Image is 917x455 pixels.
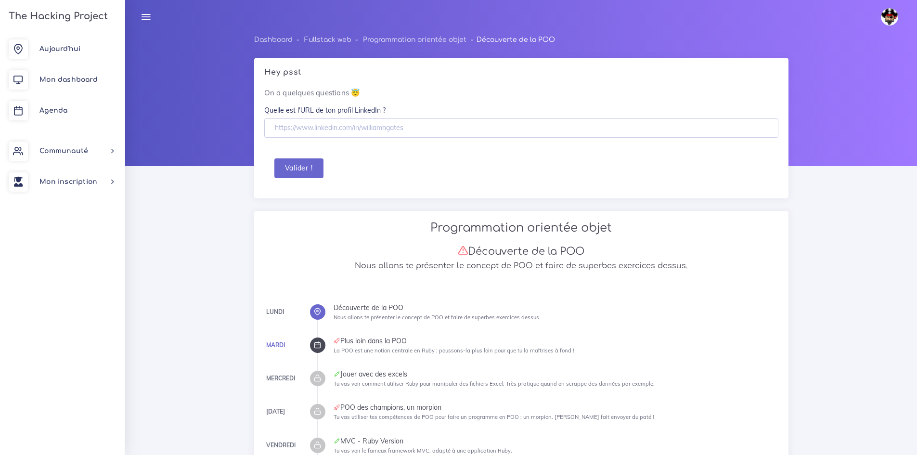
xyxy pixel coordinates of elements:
[39,45,80,52] span: Aujourd'hui
[334,304,778,311] div: Découverte de la POO
[266,373,295,384] div: Mercredi
[304,36,351,43] a: Fullstack web
[334,314,541,321] small: Nous allons te présenter le concept de POO et faire de superbes exercices dessus.
[264,245,778,258] h3: Découverte de la POO
[881,8,898,26] img: avatar
[334,338,778,344] div: Plus loin dans la POO
[466,34,555,46] li: Découverte de la POO
[334,447,512,454] small: Tu vas voir le fameux framework MVC, adapté à une application Ruby.
[254,36,293,43] a: Dashboard
[334,414,654,420] small: Tu vas utiliser tes compétences de POO pour faire un programme en POO : un morpion. [PERSON_NAME]...
[264,68,778,77] h5: Hey psst
[266,406,285,417] div: [DATE]
[266,341,285,349] a: Mardi
[266,440,296,451] div: Vendredi
[334,371,778,377] div: Jouer avec des excels
[334,404,778,411] div: POO des champions, un morpion
[264,105,386,115] label: Quelle est l'URL de ton profil LinkedIn ?
[334,347,574,354] small: La POO est une notion centrale en Ruby : poussons-la plus loin pour que tu la maîtrises à fond !
[266,307,284,317] div: Lundi
[264,221,778,235] h2: Programmation orientée objet
[334,438,778,444] div: MVC - Ruby Version
[274,158,323,178] button: Valider !
[264,87,778,99] p: On a quelques questions 😇
[39,107,67,114] span: Agenda
[264,261,778,271] h5: Nous allons te présenter le concept de POO et faire de superbes exercices dessus.
[264,118,778,138] input: https://www.linkedin.com/in/williamhgates
[6,11,108,22] h3: The Hacking Project
[39,178,97,185] span: Mon inscription
[334,380,655,387] small: Tu vas voir comment utiliser Ruby pour manipuler des fichiers Excel. Très pratique quand on scrap...
[39,76,98,83] span: Mon dashboard
[363,36,466,43] a: Programmation orientée objet
[39,147,88,155] span: Communauté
